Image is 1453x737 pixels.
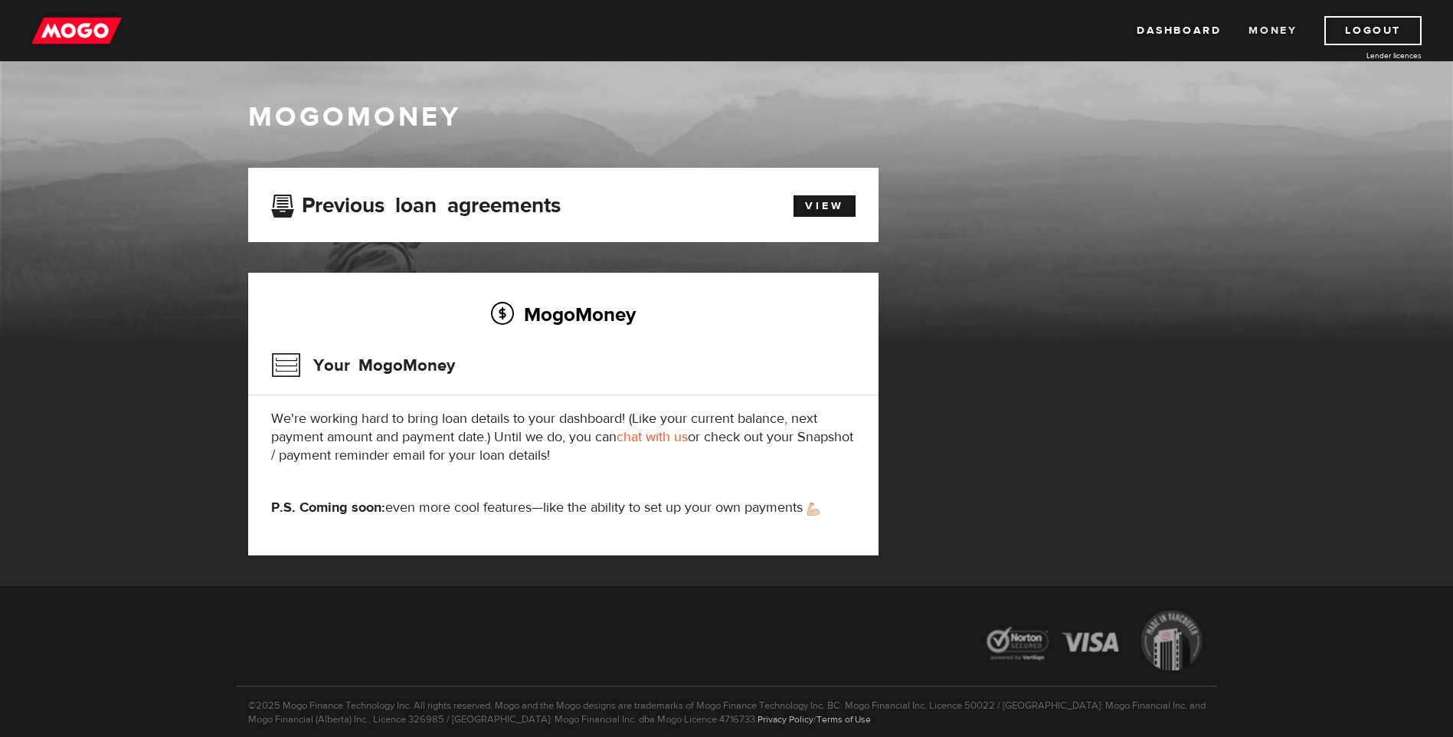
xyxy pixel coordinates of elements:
a: Lender licences [1307,50,1422,61]
a: Terms of Use [816,713,871,726]
a: Money [1248,16,1297,45]
a: Dashboard [1137,16,1221,45]
img: legal-icons-92a2ffecb4d32d839781d1b4e4802d7b.png [972,599,1217,686]
img: strong arm emoji [807,503,820,516]
a: Privacy Policy [758,713,813,726]
a: View [794,195,856,217]
h3: Previous loan agreements [271,193,561,213]
h1: MogoMoney [248,101,1206,133]
a: Logout [1324,16,1422,45]
p: We're working hard to bring loan details to your dashboard! (Like your current balance, next paym... [271,410,856,465]
h2: MogoMoney [271,298,856,330]
p: even more cool features—like the ability to set up your own payments [271,499,856,517]
strong: P.S. Coming soon: [271,499,385,516]
img: mogo_logo-11ee424be714fa7cbb0f0f49df9e16ec.png [31,16,122,45]
p: ©2025 Mogo Finance Technology Inc. All rights reserved. Mogo and the Mogo designs are trademarks ... [237,686,1217,726]
a: chat with us [617,428,688,446]
h3: Your MogoMoney [271,346,455,385]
